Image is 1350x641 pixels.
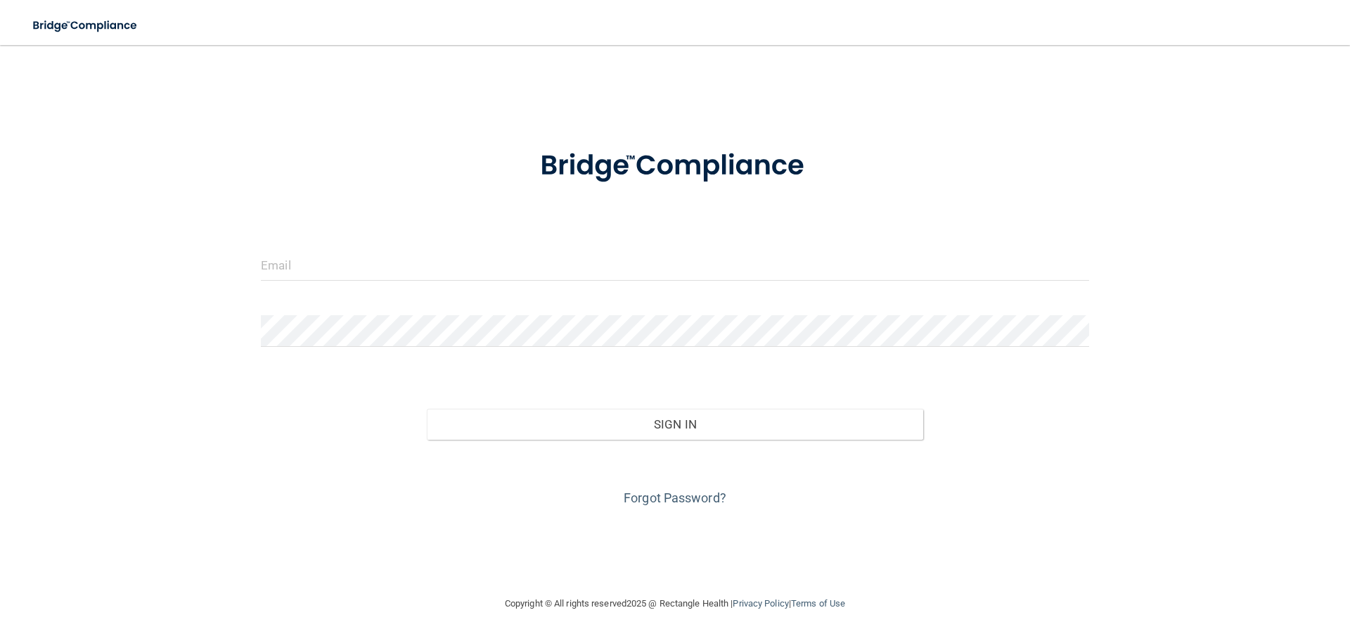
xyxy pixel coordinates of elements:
[733,598,788,609] a: Privacy Policy
[261,249,1089,281] input: Email
[791,598,845,609] a: Terms of Use
[624,490,726,505] a: Forgot Password?
[418,581,932,626] div: Copyright © All rights reserved 2025 @ Rectangle Health | |
[21,11,150,40] img: bridge_compliance_login_screen.278c3ca4.svg
[427,409,924,440] button: Sign In
[511,129,839,203] img: bridge_compliance_login_screen.278c3ca4.svg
